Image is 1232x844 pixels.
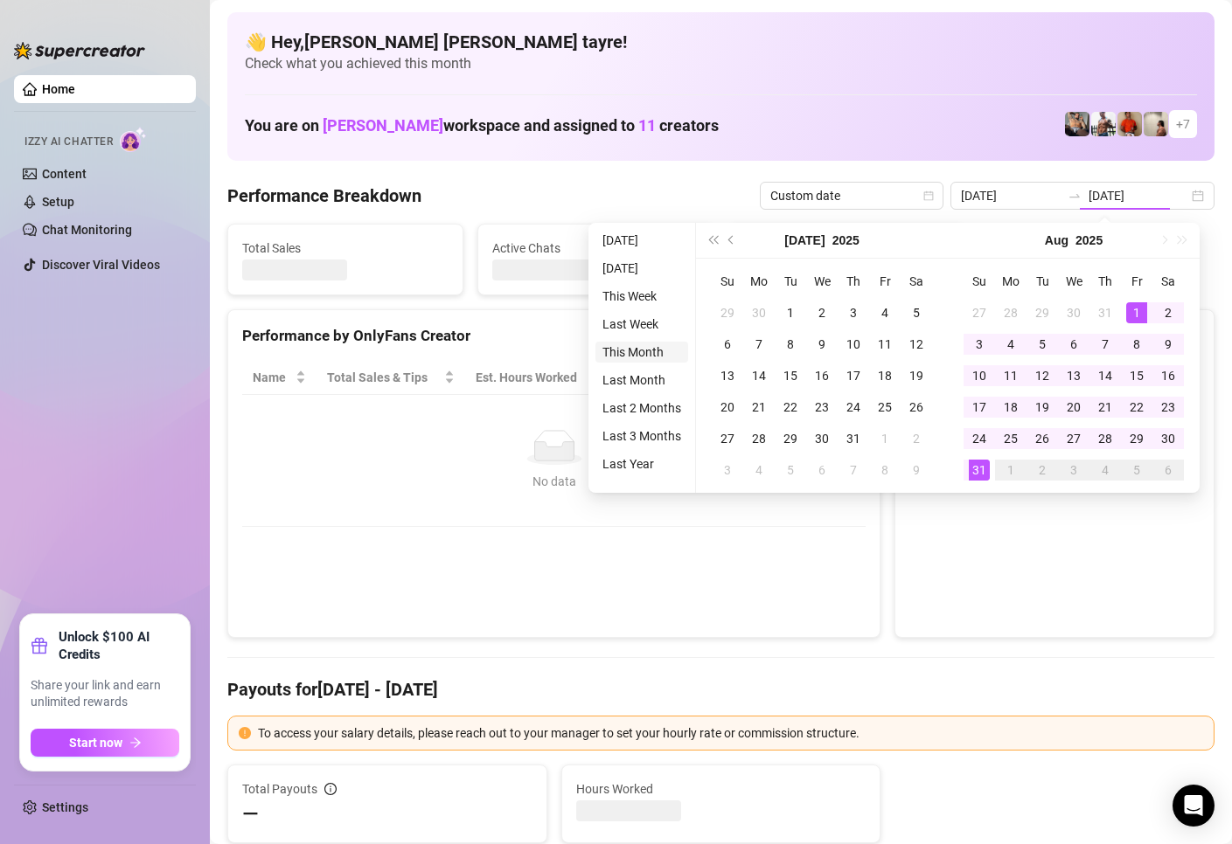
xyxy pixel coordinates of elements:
[31,677,179,711] span: Share your link and earn unlimited rewards
[242,800,259,828] span: —
[42,800,88,814] a: Settings
[317,361,465,395] th: Total Sales & Tips
[638,116,656,135] span: 11
[242,361,317,395] th: Name
[42,223,132,237] a: Chat Monitoring
[576,779,867,799] span: Hours Worked
[42,167,87,181] a: Content
[245,54,1197,73] span: Check what you achieved this month
[961,186,1061,205] input: Start date
[42,258,160,272] a: Discover Viral Videos
[1091,112,1116,136] img: JUSTIN
[743,239,950,258] span: Messages Sent
[245,116,719,135] h1: You are on workspace and assigned to creators
[1089,186,1188,205] input: End date
[245,30,1197,54] h4: 👋 Hey, [PERSON_NAME] [PERSON_NAME] tayre !
[120,127,147,152] img: AI Chatter
[923,190,934,201] span: calendar
[14,42,145,59] img: logo-BBDzfeDw.svg
[476,368,590,387] div: Est. Hours Worked
[909,324,1200,348] div: Sales by OnlyFans Creator
[1173,785,1215,827] div: Open Intercom Messenger
[242,324,866,348] div: Performance by OnlyFans Creator
[1068,189,1082,203] span: to
[738,368,842,387] span: Chat Conversion
[227,677,1215,702] h4: Payouts for [DATE] - [DATE]
[31,637,48,654] span: gift
[1176,114,1190,134] span: + 7
[42,82,75,96] a: Home
[59,628,179,663] strong: Unlock $100 AI Credits
[727,361,867,395] th: Chat Conversion
[253,368,292,387] span: Name
[129,737,142,749] span: arrow-right
[42,195,74,209] a: Setup
[242,779,317,799] span: Total Payouts
[770,183,933,209] span: Custom date
[324,783,337,795] span: info-circle
[31,729,179,757] button: Start nowarrow-right
[24,134,113,150] span: Izzy AI Chatter
[1065,112,1089,136] img: George
[239,727,251,739] span: exclamation-circle
[615,361,727,395] th: Sales / Hour
[323,116,443,135] span: [PERSON_NAME]
[227,183,421,208] h4: Performance Breakdown
[625,368,703,387] span: Sales / Hour
[242,239,449,258] span: Total Sales
[1068,189,1082,203] span: swap-right
[327,368,441,387] span: Total Sales & Tips
[69,736,122,750] span: Start now
[260,472,848,491] div: No data
[1117,112,1142,136] img: Justin
[258,723,1203,743] div: To access your salary details, please reach out to your manager to set your hourly rate or commis...
[1144,112,1168,136] img: Ralphy
[492,239,699,258] span: Active Chats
